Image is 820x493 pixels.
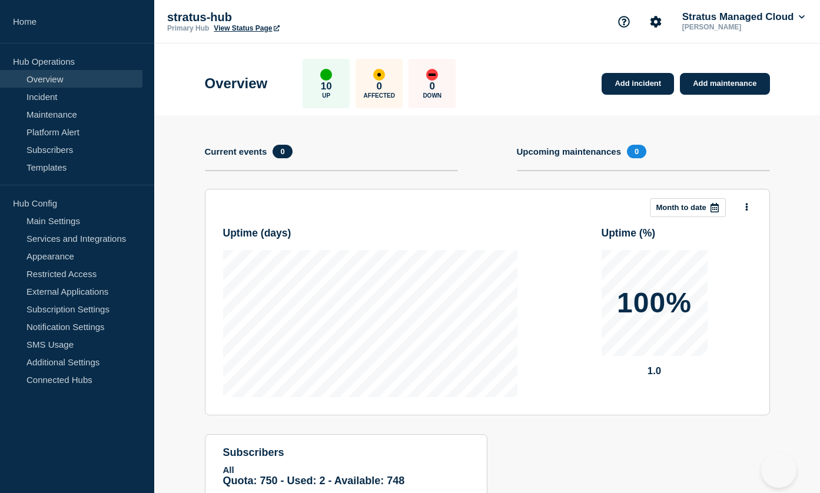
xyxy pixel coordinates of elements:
p: 0 [377,81,382,92]
p: 0 [430,81,435,92]
h3: Uptime ( days ) [223,227,291,239]
p: [PERSON_NAME] [680,23,802,31]
p: Down [423,92,441,99]
div: down [426,69,438,81]
a: Add incident [602,73,674,95]
button: Account settings [643,9,668,34]
iframe: Help Scout Beacon - Open [761,452,796,488]
span: Quota: 750 - Used: 2 - Available: 748 [223,475,405,487]
h3: Uptime ( % ) [602,227,656,239]
button: Month to date [650,198,726,217]
h4: Upcoming maintenances [517,146,622,156]
h4: Current events [205,146,267,156]
span: 0 [627,145,646,158]
a: Add maintenance [680,73,769,95]
p: 10 [321,81,332,92]
p: Month to date [656,203,706,212]
p: Primary Hub [167,24,209,32]
p: 1.0 [602,365,708,377]
p: stratus-hub [167,11,403,24]
a: View Status Page [214,24,279,32]
p: Up [322,92,330,99]
h4: subscribers [223,447,469,459]
p: Affected [364,92,395,99]
div: affected [373,69,385,81]
p: All [223,465,469,475]
p: 100% [617,289,692,317]
button: Stratus Managed Cloud [680,11,807,23]
h1: Overview [205,75,268,92]
button: Support [612,9,636,34]
div: up [320,69,332,81]
span: 0 [273,145,292,158]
